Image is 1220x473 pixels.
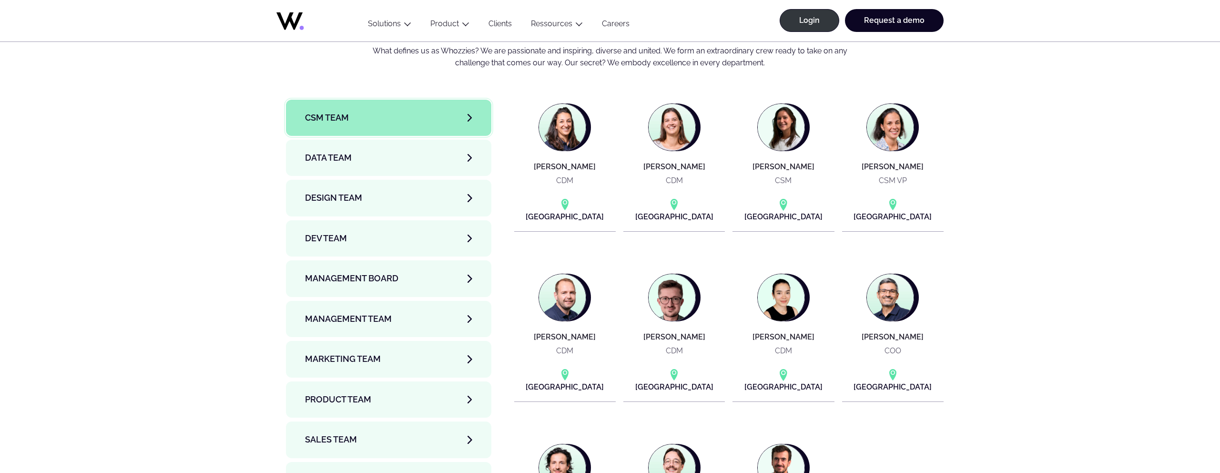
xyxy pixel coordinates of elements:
a: Clients [479,19,521,32]
a: Product [430,19,459,28]
h4: [PERSON_NAME] [862,333,924,341]
span: Data team [305,151,352,165]
span: Design team [305,191,362,205]
p: CDM [666,345,683,357]
img: Émilie GENTRIC-GERBAULT [867,104,914,151]
p: [GEOGRAPHIC_DATA] [854,381,932,393]
p: [GEOGRAPHIC_DATA] [635,211,713,223]
span: Dev team [305,232,347,245]
img: Elise CHARLES [758,104,804,151]
h4: [PERSON_NAME] [643,333,705,341]
a: Request a demo [845,9,944,32]
a: Careers [592,19,639,32]
span: Management Team [305,312,392,326]
h4: [PERSON_NAME] [643,163,705,171]
p: [GEOGRAPHIC_DATA] [744,381,823,393]
p: CDM [556,345,573,357]
a: Ressources [531,19,572,28]
p: CSM [775,175,792,186]
span: Marketing Team [305,352,381,366]
p: [GEOGRAPHIC_DATA] [526,211,604,223]
img: Anne-Charlotte LECLERCQ [649,104,695,151]
span: CSM team [305,111,349,124]
h4: [PERSON_NAME] [534,333,596,341]
button: Product [421,19,479,32]
p: CSM VP [879,175,907,186]
img: Alexandra KHAMTACHE [539,104,586,151]
p: [GEOGRAPHIC_DATA] [854,211,932,223]
p: CDM [556,175,573,186]
button: Solutions [358,19,421,32]
img: Lucas PERIARD [649,274,695,321]
span: Sales team [305,433,357,446]
p: CDM [775,345,792,357]
h4: [PERSON_NAME] [534,163,596,171]
img: François PERROT [539,274,586,321]
h4: [PERSON_NAME] [752,333,814,341]
p: COO [884,345,901,357]
a: Login [780,9,839,32]
img: Mikaël AZRAN [867,274,914,321]
p: [GEOGRAPHIC_DATA] [526,381,604,393]
p: What defines us as Whozzies? We are passionate and inspiring, diverse and united. We form an extr... [366,45,854,69]
button: Ressources [521,19,592,32]
p: CDM [666,175,683,186]
span: Management Board [305,272,398,285]
h4: [PERSON_NAME] [862,163,924,171]
p: [GEOGRAPHIC_DATA] [635,381,713,393]
h4: [PERSON_NAME] [752,163,814,171]
span: Product team [305,393,371,406]
iframe: Chatbot [1157,410,1207,460]
img: Marion FAYE COURREGELONGUE [758,274,804,321]
p: [GEOGRAPHIC_DATA] [744,211,823,223]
